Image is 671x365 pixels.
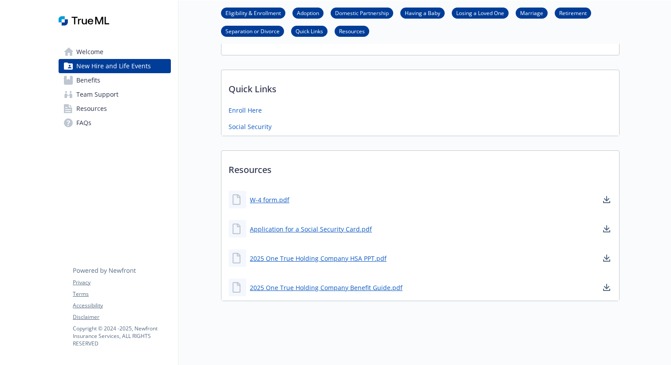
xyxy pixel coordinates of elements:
[76,45,103,59] span: Welcome
[291,27,328,35] a: Quick Links
[601,282,612,293] a: download document
[59,87,171,102] a: Team Support
[221,8,285,17] a: Eligibility & Enrollment
[601,194,612,205] a: download document
[229,122,272,131] a: Social Security
[76,116,91,130] span: FAQs
[221,70,619,103] p: Quick Links
[335,27,369,35] a: Resources
[73,302,170,310] a: Accessibility
[221,151,619,184] p: Resources
[221,27,284,35] a: Separation or Divorce
[229,106,262,115] a: Enroll Here
[250,224,372,234] a: Application for a Social Security Card.pdf
[250,195,289,204] a: W-4 form.pdf
[400,8,445,17] a: Having a Baby
[59,59,171,73] a: New Hire and Life Events
[516,8,548,17] a: Marriage
[73,290,170,298] a: Terms
[73,279,170,287] a: Privacy
[555,8,591,17] a: Retirement
[59,45,171,59] a: Welcome
[601,224,612,234] a: download document
[73,325,170,347] p: Copyright © 2024 - 2025 , Newfront Insurance Services, ALL RIGHTS RESERVED
[59,116,171,130] a: FAQs
[73,313,170,321] a: Disclaimer
[59,73,171,87] a: Benefits
[331,8,393,17] a: Domestic Partnership
[452,8,509,17] a: Losing a Loved One
[76,87,118,102] span: Team Support
[76,73,100,87] span: Benefits
[76,102,107,116] span: Resources
[250,283,403,292] a: 2025 One True Holding Company Benefit Guide.pdf
[250,254,387,263] a: 2025 One True Holding Company HSA PPT.pdf
[59,102,171,116] a: Resources
[76,59,151,73] span: New Hire and Life Events
[601,253,612,263] a: download document
[292,8,324,17] a: Adoption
